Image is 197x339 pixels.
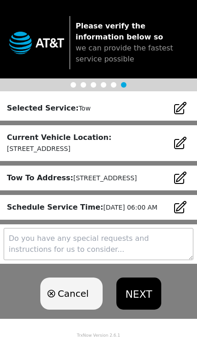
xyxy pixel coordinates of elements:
strong: Schedule Service Time: [7,203,103,211]
button: Cancel [40,278,103,310]
small: [STREET_ADDRESS] [73,174,137,182]
button: NEXT [116,278,161,310]
span: Cancel [58,287,89,300]
span: we can provide the fastest service possible [76,44,173,63]
small: Tow [79,105,91,112]
small: [STREET_ADDRESS] [7,145,71,152]
strong: Current Vehicle Location: [7,133,111,142]
strong: Tow To Address: [7,173,73,182]
small: [DATE] 06:00 AM [103,204,157,211]
img: trx now logo [9,32,64,54]
strong: Please verify the information below so [76,22,163,41]
strong: Selected Service: [7,104,79,112]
